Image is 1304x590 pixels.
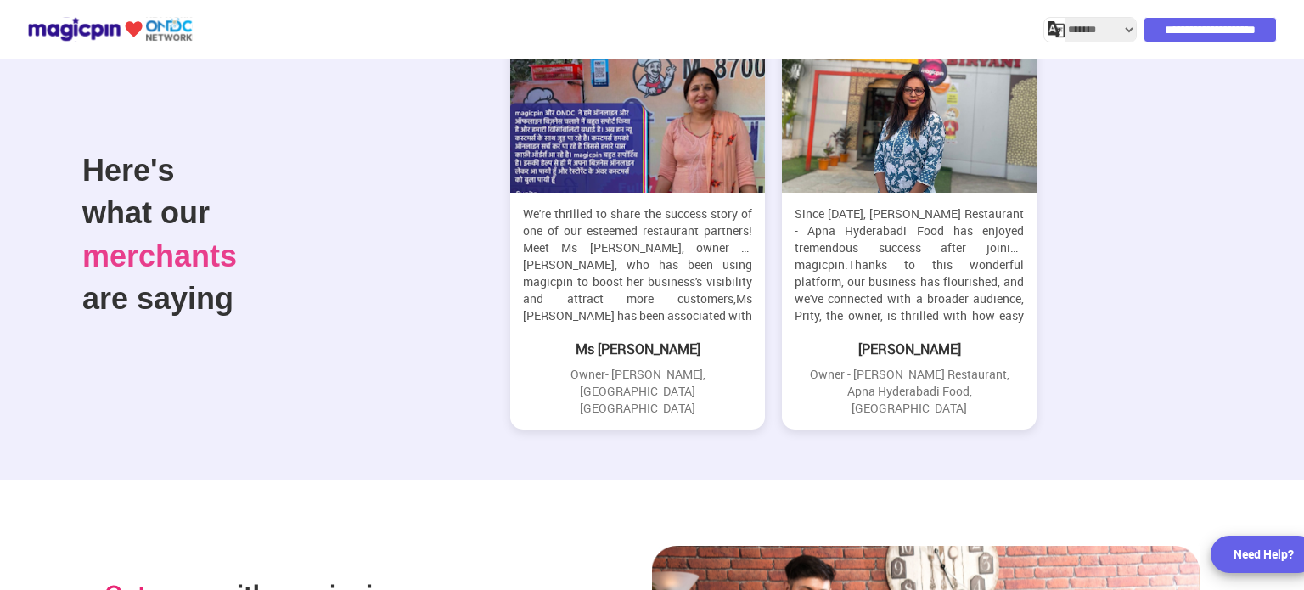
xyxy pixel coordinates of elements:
div: Need Help? [1234,546,1294,563]
img: Prity Kumari's photo [782,23,1037,193]
p: We're thrilled to share the success story of one of our esteemed restaurant partners! Meet Ms [PE... [510,193,765,325]
img: j2MGCQAAAABJRU5ErkJggg== [1048,21,1065,38]
img: ondc-logo-new-small.8a59708e.svg [27,14,193,44]
img: Ms Sunita's photo [510,23,765,193]
span: merchants [82,239,237,273]
h2: Here's what our are saying [82,149,237,321]
h3: [PERSON_NAME] [782,342,1037,357]
p: Since [DATE], [PERSON_NAME] Restaurant - Apna Hyderabadi Food has enjoyed tremendous success afte... [782,193,1037,325]
p: Owner- [PERSON_NAME], [GEOGRAPHIC_DATA] [GEOGRAPHIC_DATA] [510,366,765,430]
h3: Ms [PERSON_NAME] [510,342,765,357]
p: Owner - [PERSON_NAME] Restaurant, Apna Hyderabadi Food, [GEOGRAPHIC_DATA] [782,366,1037,430]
